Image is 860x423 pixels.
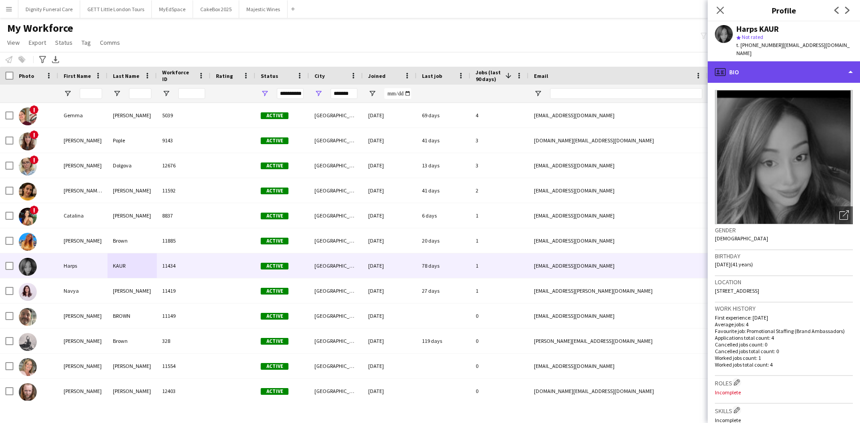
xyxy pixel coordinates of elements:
[58,103,107,128] div: Gemma
[58,329,107,353] div: [PERSON_NAME]
[261,112,288,119] span: Active
[309,253,363,278] div: [GEOGRAPHIC_DATA]
[107,354,157,378] div: [PERSON_NAME]
[417,278,470,303] div: 27 days
[19,358,37,376] img: Emma Searle
[417,253,470,278] div: 78 days
[736,25,779,33] div: Harps KAUR
[107,128,157,153] div: Pople
[708,61,860,83] div: Bio
[107,329,157,353] div: Brown
[30,205,39,214] span: !
[78,37,95,48] a: Tag
[18,0,80,18] button: Dignity Funeral Care
[715,406,853,415] h3: Skills
[216,73,233,79] span: Rating
[261,288,288,295] span: Active
[107,103,157,128] div: [PERSON_NAME]
[19,158,37,175] img: Zoia Dolgova
[529,128,708,153] div: [DOMAIN_NAME][EMAIL_ADDRESS][DOMAIN_NAME]
[82,38,91,47] span: Tag
[417,203,470,228] div: 6 days
[261,213,288,219] span: Active
[107,278,157,303] div: [PERSON_NAME]
[363,203,417,228] div: [DATE]
[261,73,278,79] span: Status
[58,153,107,178] div: [PERSON_NAME]
[363,128,417,153] div: [DATE]
[742,34,763,40] span: Not rated
[107,228,157,253] div: Brown
[470,253,529,278] div: 1
[715,328,853,334] p: Favourite job: Promotional Staffing (Brand Ambassadors)
[715,321,853,328] p: Average jobs: 4
[417,128,470,153] div: 41 days
[708,4,860,16] h3: Profile
[162,69,194,82] span: Workforce ID
[417,228,470,253] div: 20 days
[368,73,386,79] span: Joined
[715,361,853,368] p: Worked jobs total count: 4
[37,54,48,65] app-action-btn: Advanced filters
[715,235,768,242] span: [DEMOGRAPHIC_DATA]
[534,73,548,79] span: Email
[19,383,37,401] img: Gerard Cooke
[309,329,363,353] div: [GEOGRAPHIC_DATA]
[239,0,288,18] button: Majestic Wines
[417,153,470,178] div: 13 days
[157,253,211,278] div: 11434
[58,379,107,403] div: [PERSON_NAME]
[417,178,470,203] div: 41 days
[19,73,34,79] span: Photo
[314,90,322,98] button: Open Filter Menu
[7,38,20,47] span: View
[58,128,107,153] div: [PERSON_NAME]
[715,226,853,234] h3: Gender
[113,73,139,79] span: Last Name
[715,90,853,224] img: Crew avatar or photo
[715,278,853,286] h3: Location
[715,304,853,312] h3: Work history
[470,278,529,303] div: 1
[107,203,157,228] div: [PERSON_NAME]
[715,355,853,361] p: Worked jobs count: 1
[80,0,152,18] button: GETT Little London Tours
[736,42,850,56] span: | [EMAIL_ADDRESS][DOMAIN_NAME]
[152,0,193,18] button: MyEdSpace
[529,103,708,128] div: [EMAIL_ADDRESS][DOMAIN_NAME]
[715,314,853,321] p: First experience: [DATE]
[157,203,211,228] div: 8837
[715,287,759,294] span: [STREET_ADDRESS]
[363,329,417,353] div: [DATE]
[19,233,37,251] img: Hannah Brown
[534,90,542,98] button: Open Filter Menu
[261,188,288,194] span: Active
[113,90,121,98] button: Open Filter Menu
[476,69,502,82] span: Jobs (last 90 days)
[107,253,157,278] div: KAUR
[19,132,37,150] img: Hannah Pople
[715,252,853,260] h3: Birthday
[417,103,470,128] div: 69 days
[80,88,102,99] input: First Name Filter Input
[261,363,288,370] span: Active
[96,37,124,48] a: Comms
[261,90,269,98] button: Open Filter Menu
[309,103,363,128] div: [GEOGRAPHIC_DATA]
[309,379,363,403] div: [GEOGRAPHIC_DATA]
[157,103,211,128] div: 5039
[314,73,325,79] span: City
[129,88,151,99] input: Last Name Filter Input
[4,37,23,48] a: View
[529,354,708,378] div: [EMAIL_ADDRESS][DOMAIN_NAME]
[331,88,357,99] input: City Filter Input
[19,183,37,201] img: María Alejandra Esquivel
[58,203,107,228] div: Catalina
[417,329,470,353] div: 119 days
[19,107,37,125] img: Gemma Farr
[715,348,853,355] p: Cancelled jobs total count: 0
[157,178,211,203] div: 11592
[309,303,363,328] div: [GEOGRAPHIC_DATA]
[529,379,708,403] div: [DOMAIN_NAME][EMAIL_ADDRESS][DOMAIN_NAME]
[178,88,205,99] input: Workforce ID Filter Input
